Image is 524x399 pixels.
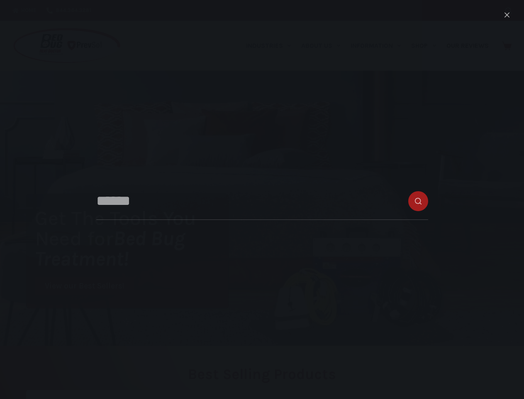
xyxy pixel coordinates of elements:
[12,27,121,64] img: Prevsol/Bed Bug Heat Doctor
[35,227,185,271] i: Bed Bug Treatment!
[241,21,296,71] a: Industries
[35,208,228,269] h1: Get The Tools You Need for
[406,21,441,71] a: Shop
[296,21,345,71] a: About Us
[346,21,406,71] a: Information
[441,21,494,71] a: Our Reviews
[35,277,134,295] a: View our Best Sellers!
[7,3,32,28] button: Open LiveChat chat widget
[45,282,124,290] span: View our Best Sellers!
[241,21,494,71] nav: Primary
[26,367,498,382] h2: Best Selling Products
[505,7,512,14] button: Search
